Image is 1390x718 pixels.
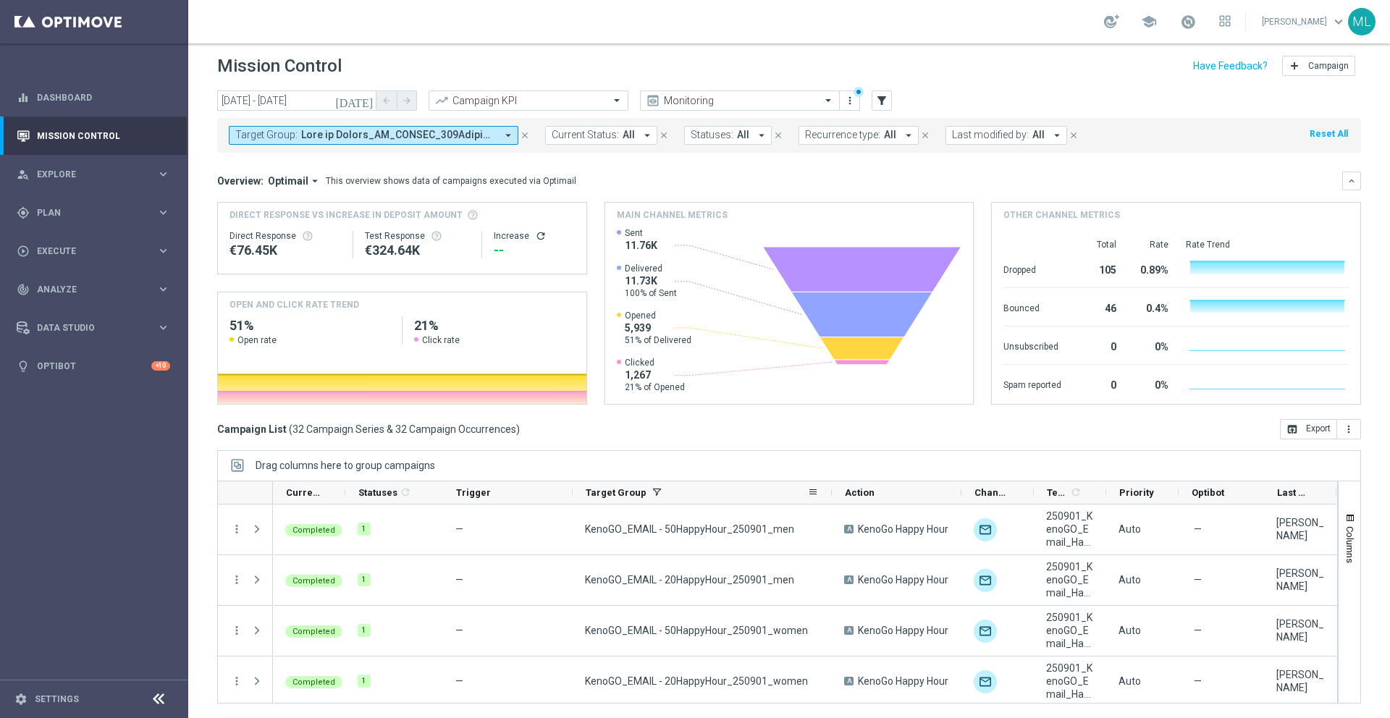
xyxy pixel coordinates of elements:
[625,368,685,381] span: 1,267
[292,677,335,687] span: Completed
[308,174,321,187] i: arrow_drop_down
[230,523,243,536] i: more_vert
[17,168,156,181] div: Explore
[414,317,575,334] h2: 21%
[844,575,854,584] span: A
[657,127,670,143] button: close
[1289,60,1300,72] i: add
[292,423,516,436] span: 32 Campaign Series & 32 Campaign Occurrences
[625,310,691,321] span: Opened
[858,624,948,637] span: KenoGo Happy Hour
[17,91,30,104] i: equalizer
[919,127,932,143] button: close
[400,486,411,498] i: refresh
[518,127,531,143] button: close
[858,573,948,586] span: KenoGo Happy Hour
[16,130,171,142] button: Mission Control
[16,207,171,219] button: gps_fixed Plan keyboard_arrow_right
[16,360,171,372] div: lightbulb Optibot +10
[684,126,772,145] button: Statuses: All arrow_drop_down
[17,245,30,258] i: play_circle_outline
[230,624,243,637] button: more_vert
[292,525,335,535] span: Completed
[1344,526,1356,563] span: Columns
[256,460,435,471] span: Drag columns here to group campaigns
[326,174,576,187] div: This overview shows data of campaigns executed via Optimail
[1119,675,1141,687] span: Auto
[872,90,892,111] button: filter_alt
[16,169,171,180] button: person_search Explore keyboard_arrow_right
[535,230,547,242] button: refresh
[358,523,371,536] div: 1
[945,126,1067,145] button: Last modified by: All arrow_drop_down
[625,263,677,274] span: Delivered
[974,518,997,541] div: Optimail
[229,126,518,145] button: Target Group: Lore ip Dolors_AM_CONSEC_309AdipiScin_604717_eli, SeddOE_TEMPO - 505IncidIdun_11055...
[844,95,856,106] i: more_vert
[1276,668,1324,694] div: Maria Lopez Boras
[1194,523,1202,536] span: —
[17,206,30,219] i: gps_fixed
[1276,567,1324,593] div: Tina Wang
[17,360,30,373] i: lightbulb
[237,334,277,346] span: Open rate
[285,624,342,638] colored-tag: Completed
[843,92,857,109] button: more_vert
[625,227,657,239] span: Sent
[625,239,657,252] span: 11.76K
[640,90,840,111] ng-select: Monitoring
[37,78,170,117] a: Dashboard
[974,569,997,592] div: Optimail
[552,129,619,141] span: Current Status:
[16,284,171,295] button: track_changes Analyze keyboard_arrow_right
[292,576,335,586] span: Completed
[156,282,170,296] i: keyboard_arrow_right
[1079,372,1116,395] div: 0
[1194,573,1202,586] span: —
[625,287,677,299] span: 100% of Sent
[516,423,520,436] span: )
[16,322,171,334] button: Data Studio keyboard_arrow_right
[1046,560,1094,599] span: 250901_KenoGO_Email_HappyHour20Men
[151,361,170,371] div: +10
[17,283,156,296] div: Analyze
[494,230,574,242] div: Increase
[755,129,768,142] i: arrow_drop_down
[397,484,411,500] span: Calculate column
[520,130,530,140] i: close
[1282,56,1355,76] button: add Campaign
[858,523,948,536] span: KenoGo Happy Hour
[365,230,470,242] div: Test Response
[854,87,864,97] div: There are unsaved changes
[1134,372,1168,395] div: 0%
[376,90,397,111] button: arrow_back
[1003,295,1061,318] div: Bounced
[16,92,171,104] button: equalizer Dashboard
[1186,239,1349,250] div: Rate Trend
[974,620,997,643] img: Optimail
[974,670,997,693] img: Optimail
[1342,172,1361,190] button: keyboard_arrow_down
[217,423,520,436] h3: Campaign List
[646,93,660,108] i: preview
[397,90,417,111] button: arrow_forward
[382,96,392,106] i: arrow_back
[844,626,854,635] span: A
[422,334,460,346] span: Click rate
[845,487,875,498] span: Action
[17,245,156,258] div: Execute
[335,94,374,107] i: [DATE]
[37,170,156,179] span: Explore
[230,573,243,586] i: more_vert
[1079,334,1116,357] div: 0
[659,130,669,140] i: close
[1134,334,1168,357] div: 0%
[37,347,151,385] a: Optibot
[502,129,515,142] i: arrow_drop_down
[230,675,243,688] i: more_vert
